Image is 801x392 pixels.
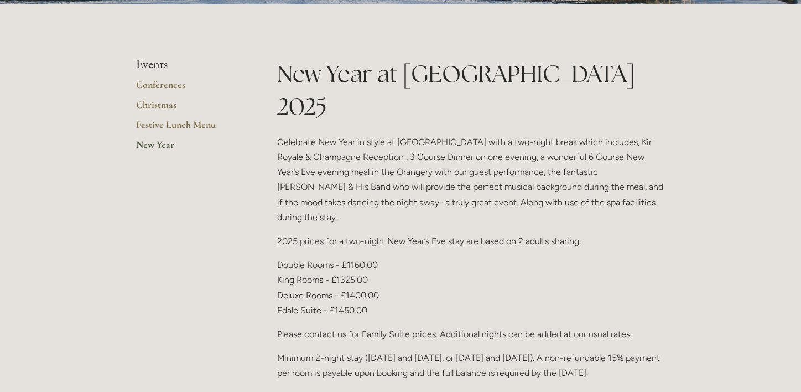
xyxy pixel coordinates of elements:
li: Events [136,58,242,72]
p: Please contact us for Family Suite prices. Additional nights can be added at our usual rates. [277,327,665,342]
p: Celebrate New Year in style at [GEOGRAPHIC_DATA] with a two-night break which includes, Kir Royal... [277,135,665,225]
p: Double Rooms - £1160.00 King Rooms - £1325.00 Deluxe Rooms - £1400.00 Edale Suite - £1450.00 [277,257,665,318]
p: Minimum 2-night stay ([DATE] and [DATE], or [DATE] and [DATE]). A non-refundable 15% payment per ... [277,350,665,380]
a: Festive Lunch Menu [136,118,242,138]
a: Conferences [136,79,242,99]
a: New Year [136,138,242,158]
h1: New Year at [GEOGRAPHIC_DATA] 2025 [277,58,665,123]
p: 2025 prices for a two-night New Year’s Eve stay are based on 2 adults sharing; [277,234,665,249]
a: Christmas [136,99,242,118]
